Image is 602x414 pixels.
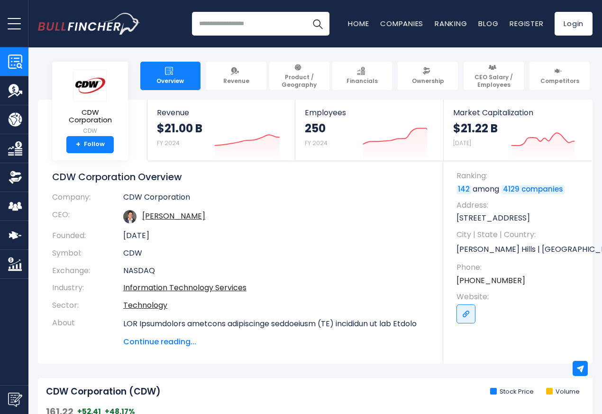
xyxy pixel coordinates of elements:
span: Phone: [456,262,583,273]
li: Volume [546,388,580,396]
strong: + [76,140,81,149]
a: Overview [140,62,201,90]
a: CEO Salary / Employees [464,62,524,90]
span: CDW Corporation [60,109,120,124]
span: CEO Salary / Employees [468,74,520,88]
li: Stock Price [490,388,534,396]
th: Sector: [52,297,123,314]
span: Ownership [412,77,444,85]
a: Go to link [456,304,475,323]
th: Symbol: [52,245,123,262]
span: Market Capitalization [453,108,582,117]
th: About [52,314,123,348]
a: Login [555,12,593,36]
a: Product / Geography [269,62,329,90]
span: Employees [305,108,433,117]
span: Website: [456,292,583,302]
span: Overview [156,77,184,85]
a: 142 [456,185,471,194]
td: NASDAQ [123,262,429,280]
a: CDW Corporation CDW [59,69,121,136]
button: Search [306,12,329,36]
span: Continue reading... [123,336,429,348]
h2: CDW Corporation (CDW) [46,386,161,398]
span: Revenue [223,77,249,85]
a: Ownership [398,62,458,90]
img: christine-a-leahy.jpg [123,210,137,223]
th: Exchange: [52,262,123,280]
strong: $21.00 B [157,121,202,136]
a: Financials [332,62,392,90]
td: CDW [123,245,429,262]
a: 4129 companies [502,185,565,194]
strong: $21.22 B [453,121,498,136]
a: ceo [142,211,205,221]
a: Home [348,18,369,28]
th: Founded: [52,227,123,245]
a: Ranking [435,18,467,28]
span: Financials [347,77,378,85]
a: Register [510,18,543,28]
span: Product / Geography [274,74,325,88]
a: Revenue $21.00 B FY 2024 [147,100,295,161]
small: CDW [60,127,120,135]
h1: CDW Corporation Overview [52,171,429,183]
img: Bullfincher logo [38,13,140,35]
img: Ownership [8,170,22,184]
span: City | State | Country: [456,230,583,240]
small: [DATE] [453,139,471,147]
th: CEO: [52,206,123,227]
a: Go to homepage [38,13,140,35]
small: FY 2024 [157,139,180,147]
a: +Follow [66,136,114,153]
span: Revenue [157,108,285,117]
p: [PERSON_NAME] Hills | [GEOGRAPHIC_DATA] | US [456,242,583,257]
a: [PHONE_NUMBER] [456,276,525,286]
span: Ranking: [456,171,583,181]
a: Blog [478,18,498,28]
a: Technology [123,300,167,311]
a: Competitors [529,62,590,90]
a: Companies [380,18,423,28]
strong: 250 [305,121,328,136]
th: Company: [52,193,123,206]
a: Market Capitalization $21.22 B [DATE] [444,100,592,161]
a: Revenue [206,62,266,90]
a: Employees 250 FY 2024 [295,100,443,161]
span: Address: [456,200,583,211]
small: FY 2024 [305,139,328,147]
p: [STREET_ADDRESS] [456,213,583,223]
p: among [456,184,583,194]
a: Information Technology Services [123,282,246,293]
td: CDW Corporation [123,193,429,206]
th: Industry: [52,279,123,297]
span: Competitors [540,77,579,85]
td: [DATE] [123,227,429,245]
